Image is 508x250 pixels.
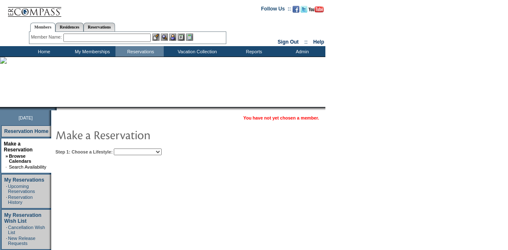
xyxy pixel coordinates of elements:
[178,34,185,41] img: Reservations
[6,236,7,246] td: ·
[229,46,277,57] td: Reports
[55,23,84,31] a: Residences
[304,39,308,45] span: ::
[169,34,176,41] img: Impersonate
[4,177,44,183] a: My Reservations
[9,154,31,164] a: Browse Calendars
[8,236,35,246] a: New Release Requests
[6,195,7,205] td: ·
[54,107,57,110] img: promoShadowLeftCorner.gif
[8,225,45,235] a: Cancellation Wish List
[4,128,48,134] a: Reservation Home
[261,5,291,15] td: Follow Us ::
[164,46,229,57] td: Vacation Collection
[309,6,324,13] img: Subscribe to our YouTube Channel
[31,34,63,41] div: Member Name:
[309,8,324,13] a: Subscribe to our YouTube Channel
[115,46,164,57] td: Reservations
[6,225,7,235] td: ·
[18,115,33,120] span: [DATE]
[301,6,307,13] img: Follow us on Twitter
[57,107,58,110] img: blank.gif
[152,34,160,41] img: b_edit.gif
[8,195,33,205] a: Reservation History
[5,164,8,169] td: ·
[4,141,33,153] a: Make a Reservation
[30,23,56,32] a: Members
[67,46,115,57] td: My Memberships
[84,23,115,31] a: Reservations
[9,164,46,169] a: Search Availability
[293,6,299,13] img: Become our fan on Facebook
[301,8,307,13] a: Follow us on Twitter
[6,184,7,194] td: ·
[244,115,319,120] span: You have not yet chosen a member.
[293,8,299,13] a: Become our fan on Facebook
[313,39,324,45] a: Help
[55,126,223,143] img: pgTtlMakeReservation.gif
[19,46,67,57] td: Home
[55,149,113,154] b: Step 1: Choose a Lifestyle:
[186,34,193,41] img: b_calculator.gif
[5,154,8,159] b: »
[277,46,325,57] td: Admin
[161,34,168,41] img: View
[8,184,35,194] a: Upcoming Reservations
[278,39,299,45] a: Sign Out
[4,212,42,224] a: My Reservation Wish List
